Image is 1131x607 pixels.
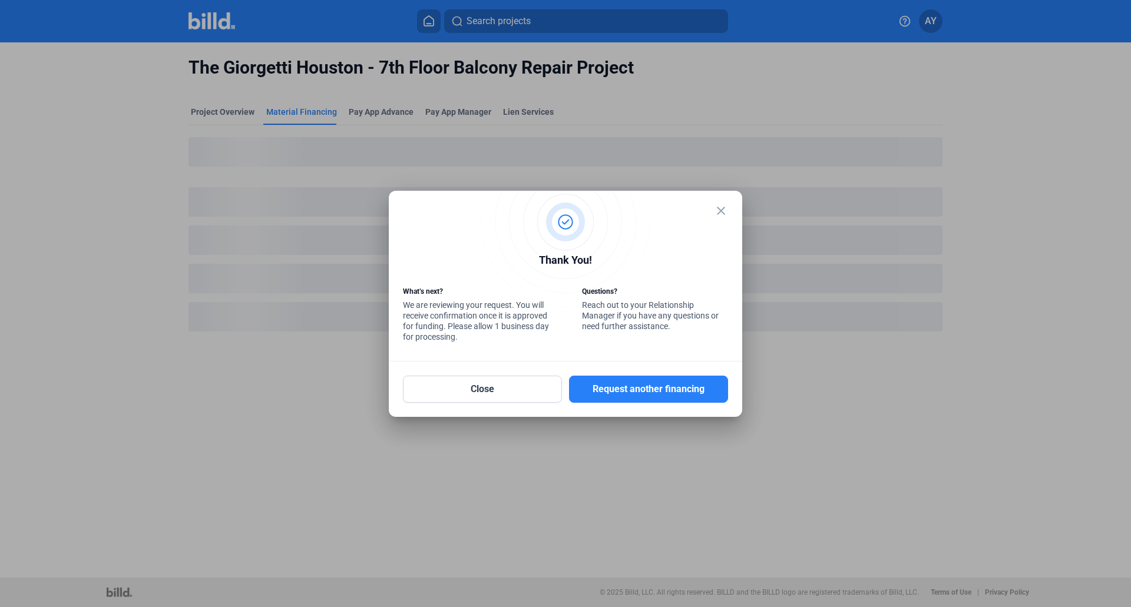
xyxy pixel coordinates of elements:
[569,376,728,403] button: Request another financing
[582,286,728,334] div: Reach out to your Relationship Manager if you have any questions or need further assistance.
[403,252,728,271] div: Thank You!
[582,286,728,300] div: Questions?
[403,286,549,345] div: We are reviewing your request. You will receive confirmation once it is approved for funding. Ple...
[403,286,549,300] div: What’s next?
[714,204,728,218] mat-icon: close
[403,376,562,403] button: Close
